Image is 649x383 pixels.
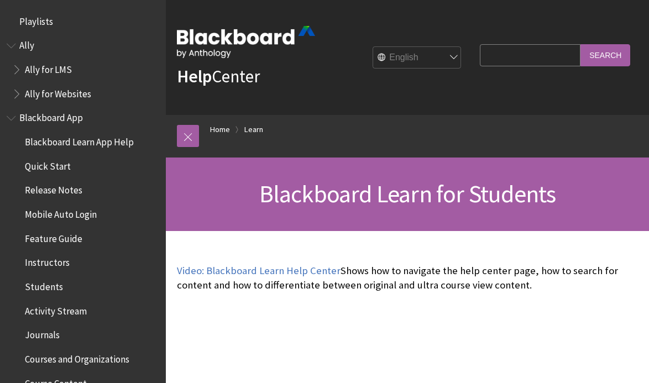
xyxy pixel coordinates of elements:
span: Mobile Auto Login [25,205,97,220]
img: Blackboard by Anthology [177,26,315,58]
span: Blackboard App [19,109,83,124]
span: Blackboard Learn for Students [259,179,556,209]
span: Students [25,277,63,292]
span: Journals [25,326,60,341]
span: Ally for Websites [25,85,91,99]
span: Playlists [19,12,53,27]
span: Feature Guide [25,229,82,244]
input: Search [580,44,630,66]
span: Quick Start [25,157,71,172]
span: Activity Stream [25,302,87,317]
strong: Help [177,65,212,87]
nav: Book outline for Playlists [7,12,159,31]
a: Video: Blackboard Learn Help Center [177,264,341,277]
p: Shows how to navigate the help center page, how to search for content and how to differentiate be... [177,264,638,292]
span: Courses and Organizations [25,350,129,365]
a: Learn [244,123,263,137]
select: Site Language Selector [373,47,462,69]
a: Home [210,123,230,137]
a: HelpCenter [177,65,260,87]
span: Instructors [25,254,70,269]
nav: Book outline for Anthology Ally Help [7,36,159,103]
span: Ally [19,36,34,51]
span: Blackboard Learn App Help [25,133,134,148]
span: Ally for LMS [25,60,72,75]
span: Release Notes [25,181,82,196]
